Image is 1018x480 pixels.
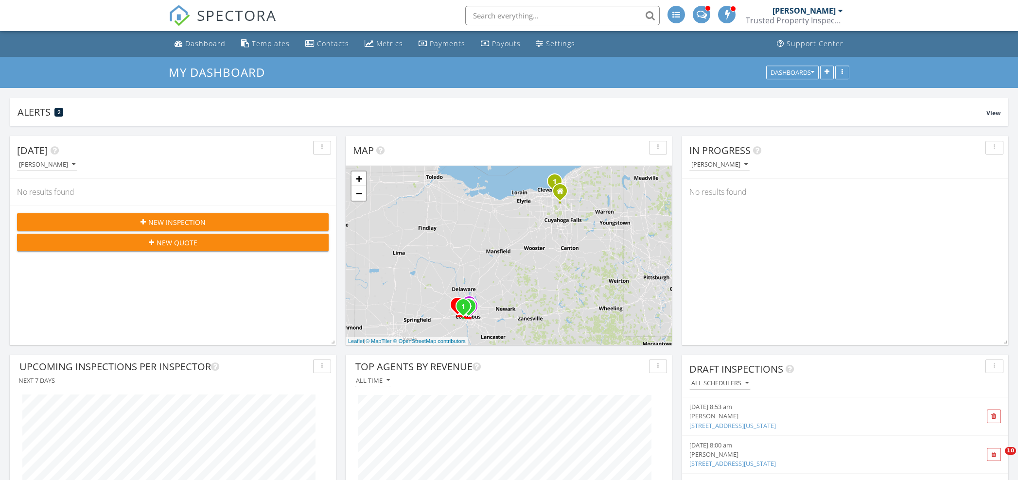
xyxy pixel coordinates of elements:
div: [PERSON_NAME] [691,161,748,168]
div: [DATE] 8:53 am [689,402,949,411]
div: All time [356,377,390,384]
span: [DATE] [17,144,48,157]
a: My Dashboard [169,64,273,80]
div: Upcoming Inspections Per Inspector [19,360,309,374]
div: Payouts [492,39,521,48]
a: Zoom out [351,186,366,201]
a: © MapTiler [366,338,392,344]
div: Contacts [317,39,349,48]
a: Metrics [361,35,407,53]
iframe: Intercom live chat [985,447,1008,470]
i: 1 [461,304,465,310]
div: [PERSON_NAME] [689,450,949,459]
div: Support Center [787,39,843,48]
div: Templates [252,39,290,48]
div: 1532-1538 E Livingston Ave, Columbus, OH 43205 [471,306,476,312]
img: The Best Home Inspection Software - Spectora [169,5,190,26]
a: Settings [532,35,579,53]
div: Payments [430,39,465,48]
div: 10777 Northfield Rd, Northfield OH 44067 [560,191,566,197]
button: New Inspection [17,213,329,231]
div: Dashboard [185,39,226,48]
div: Dashboards [771,69,814,76]
div: Settings [546,39,575,48]
span: 2 [57,109,61,116]
div: 765 Parsons Ave , Columbus OH 43206 [469,306,474,312]
button: All schedulers [689,377,751,390]
button: All time [355,374,390,387]
button: New Quote [17,234,329,251]
button: [PERSON_NAME] [17,158,77,171]
button: Dashboards [766,66,819,79]
button: [PERSON_NAME] [689,158,750,171]
a: [STREET_ADDRESS][US_STATE] [689,459,776,468]
a: Contacts [301,35,353,53]
span: View [986,109,1000,117]
div: No results found [10,179,336,205]
div: [PERSON_NAME] [689,411,949,421]
a: [STREET_ADDRESS][US_STATE] [689,421,776,430]
span: New Inspection [148,217,206,227]
div: 3410 E 110th St, Cleveland, OH 44104 [555,181,561,187]
a: Templates [237,35,294,53]
a: Dashboard [171,35,229,53]
i: 1 [553,179,557,186]
span: In Progress [689,144,751,157]
span: Draft Inspections [689,362,783,376]
a: Payments [415,35,469,53]
div: Metrics [376,39,403,48]
div: Alerts [18,105,986,119]
a: SPECTORA [169,13,277,34]
a: Support Center [773,35,847,53]
i: 2 [456,302,459,309]
div: Trusted Property Inspections, LLC [746,16,843,25]
span: Map [353,144,374,157]
a: © OpenStreetMap contributors [393,338,466,344]
div: [DATE] 8:00 am [689,441,949,450]
a: Leaflet [348,338,364,344]
div: | [346,337,468,345]
div: [PERSON_NAME] [772,6,836,16]
span: SPECTORA [197,5,277,25]
div: 227 S Hague Ave, Columbus, OH 43204 [463,306,469,312]
span: 10 [1005,447,1016,455]
a: [DATE] 8:00 am [PERSON_NAME] [STREET_ADDRESS][US_STATE] [689,441,949,469]
input: Search everything... [465,6,660,25]
a: Payouts [477,35,525,53]
span: New Quote [157,238,197,248]
div: No results found [682,179,1008,205]
div: [PERSON_NAME] [19,161,75,168]
div: Top Agents by Revenue [355,360,645,374]
div: All schedulers [691,380,749,387]
a: Zoom in [351,171,366,186]
a: [DATE] 8:53 am [PERSON_NAME] [STREET_ADDRESS][US_STATE] [689,402,949,430]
